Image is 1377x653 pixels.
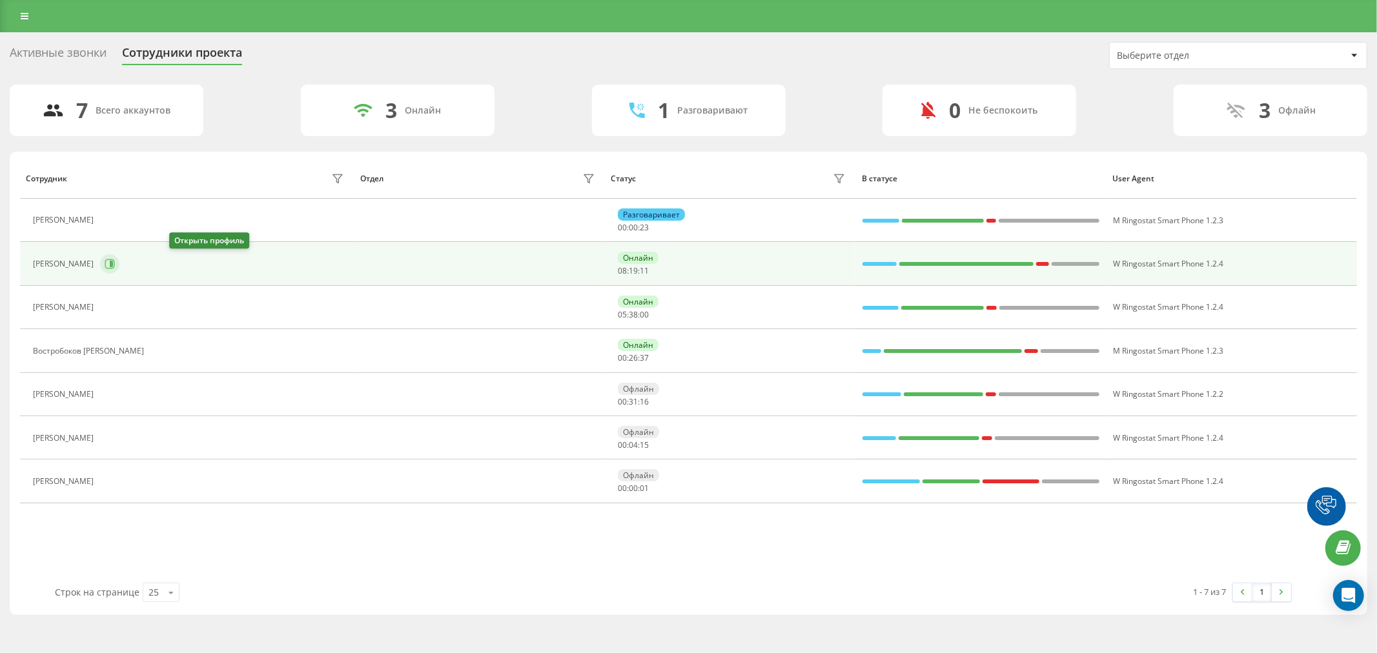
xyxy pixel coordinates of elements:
[618,396,627,407] span: 00
[629,396,638,407] span: 31
[629,265,638,276] span: 19
[1114,432,1224,443] span: W Ringostat Smart Phone 1.2.4
[949,98,961,123] div: 0
[611,174,636,183] div: Статус
[618,397,649,407] div: : :
[1279,105,1316,116] div: Офлайн
[55,586,139,598] span: Строк на странице
[1333,580,1364,611] div: Open Intercom Messenger
[640,309,649,320] span: 00
[618,354,649,363] div: : :
[618,222,627,233] span: 00
[629,309,638,320] span: 38
[640,396,649,407] span: 16
[385,98,397,123] div: 3
[405,105,441,116] div: Онлайн
[640,222,649,233] span: 23
[10,46,107,66] div: Активные звонки
[33,216,97,225] div: [PERSON_NAME]
[33,347,147,356] div: Востробоков [PERSON_NAME]
[148,586,159,599] div: 25
[618,483,627,494] span: 00
[618,439,627,450] span: 00
[96,105,171,116] div: Всего аккаунтов
[640,265,649,276] span: 11
[618,208,685,221] div: Разговаривает
[1117,50,1271,61] div: Выберите отдел
[1252,583,1272,601] a: 1
[862,174,1100,183] div: В статусе
[33,434,97,443] div: [PERSON_NAME]
[618,309,627,320] span: 05
[26,174,67,183] div: Сотрудник
[968,105,1037,116] div: Не беспокоить
[618,296,658,308] div: Онлайн
[1112,174,1351,183] div: User Agent
[360,174,383,183] div: Отдел
[618,310,649,319] div: : :
[618,352,627,363] span: 00
[33,477,97,486] div: [PERSON_NAME]
[33,303,97,312] div: [PERSON_NAME]
[1114,388,1224,399] span: W Ringostat Smart Phone 1.2.2
[618,383,659,395] div: Офлайн
[122,46,242,66] div: Сотрудники проекта
[677,105,748,116] div: Разговаривают
[1194,585,1227,598] div: 1 - 7 из 7
[618,469,659,481] div: Офлайн
[1114,215,1224,226] span: M Ringostat Smart Phone 1.2.3
[618,441,649,450] div: : :
[658,98,669,123] div: 1
[629,439,638,450] span: 04
[618,339,658,351] div: Онлайн
[33,390,97,399] div: [PERSON_NAME]
[618,426,659,438] div: Офлайн
[640,483,649,494] span: 01
[629,352,638,363] span: 26
[640,439,649,450] span: 15
[629,222,638,233] span: 00
[618,484,649,493] div: : :
[640,352,649,363] span: 37
[77,98,88,123] div: 7
[169,233,249,249] div: Открыть профиль
[618,266,649,276] div: : :
[1114,476,1224,487] span: W Ringostat Smart Phone 1.2.4
[629,483,638,494] span: 00
[1114,258,1224,269] span: W Ringostat Smart Phone 1.2.4
[618,265,627,276] span: 08
[33,259,97,268] div: [PERSON_NAME]
[618,252,658,264] div: Онлайн
[1114,345,1224,356] span: M Ringostat Smart Phone 1.2.3
[618,223,649,232] div: : :
[1114,301,1224,312] span: W Ringostat Smart Phone 1.2.4
[1260,98,1271,123] div: 3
